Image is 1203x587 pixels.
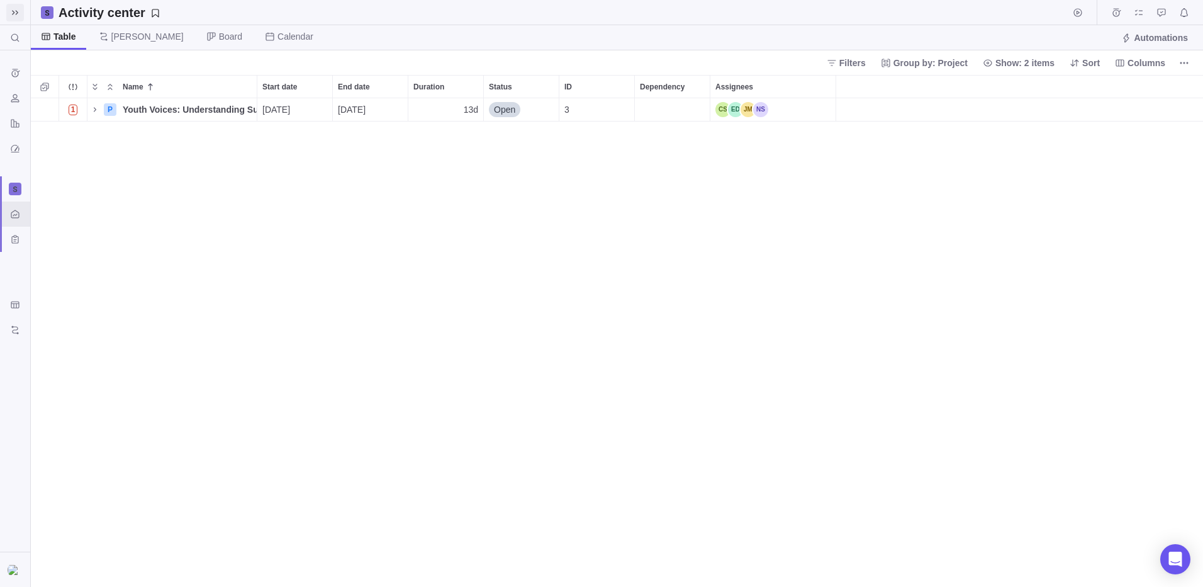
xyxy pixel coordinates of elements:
[464,103,478,116] span: 13d
[753,102,768,117] div: Nina Salazar
[559,98,635,122] div: ID
[484,76,559,98] div: Status
[559,76,634,98] div: ID
[484,98,559,122] div: Status
[564,81,572,93] span: ID
[1153,9,1170,20] a: Approval requests
[59,98,87,122] div: Trouble indication
[104,103,116,116] div: P
[257,76,332,98] div: Start date
[715,102,730,117] div: Chandni Sondagar
[1175,54,1193,72] span: More actions
[635,98,710,122] div: Dependency
[118,98,257,121] div: Youth Voices: Understanding Substance Use Through Student Surveys
[1069,4,1087,21] span: Start timer
[635,76,710,98] div: Dependency
[257,98,333,122] div: Start date
[219,30,242,43] span: Board
[123,103,257,116] span: Youth Voices: Understanding Substance Use Through Student Surveys
[408,98,484,122] div: Duration
[8,565,23,575] img: Show
[710,98,836,122] div: Assignees
[262,103,290,116] span: [DATE]
[1065,54,1105,72] span: Sort
[1160,544,1190,574] div: Open Intercom Messenger
[277,30,313,43] span: Calendar
[995,57,1055,69] span: Show: 2 items
[1175,4,1193,21] span: Notifications
[87,98,257,122] div: Name
[1116,29,1193,47] span: Automations
[338,103,366,116] span: [DATE]
[123,81,143,93] span: Name
[839,57,866,69] span: Filters
[333,98,408,122] div: End date
[494,103,515,116] span: Open
[640,81,685,93] span: Dependency
[1127,57,1165,69] span: Columns
[53,30,76,43] span: Table
[822,54,871,72] span: Filters
[36,78,53,96] span: Selection mode
[489,81,512,93] span: Status
[484,98,559,121] div: Open
[876,54,973,72] span: Group by: Project
[559,98,634,121] div: 3
[413,81,444,93] span: Duration
[333,76,408,98] div: End date
[978,54,1060,72] span: Show: 2 items
[338,81,370,93] span: End date
[1130,4,1148,21] span: My assignments
[87,78,103,96] span: Expand
[715,81,753,93] span: Assignees
[1107,9,1125,20] a: Time logs
[893,57,968,69] span: Group by: Project
[1130,9,1148,20] a: My assignments
[408,76,483,98] div: Duration
[53,4,165,21] span: Save your current layout and filters as a View
[118,76,257,98] div: Name
[111,30,184,43] span: [PERSON_NAME]
[1110,54,1170,72] span: Columns
[1153,4,1170,21] span: Approval requests
[8,562,23,578] div: Nolan McGreer
[1134,31,1188,44] span: Automations
[564,103,569,116] span: 3
[1175,9,1193,20] a: Notifications
[59,4,145,21] h2: Activity center
[728,102,743,117] div: Emerita D’Sylva
[710,76,836,98] div: Assignees
[103,78,118,96] span: Collapse
[741,102,756,117] div: James Murray
[1107,4,1125,21] span: Time logs
[69,105,78,115] span: 1
[64,101,83,118] span: Number of activities at risk
[31,98,1203,587] div: grid
[1082,57,1100,69] span: Sort
[262,81,297,93] span: Start date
